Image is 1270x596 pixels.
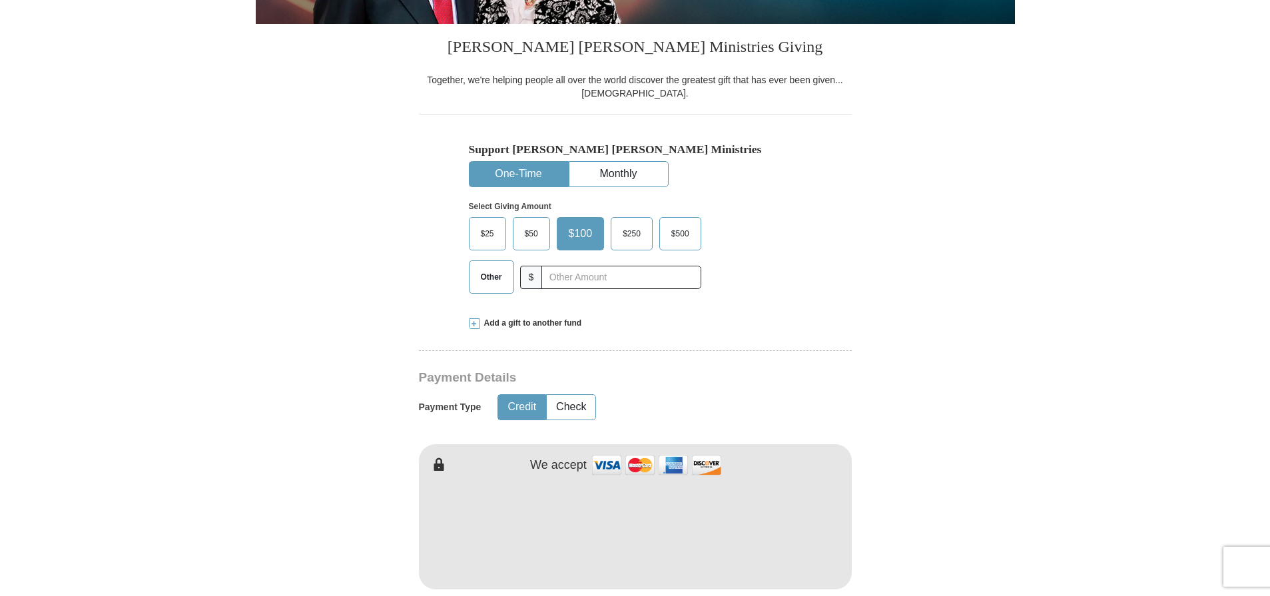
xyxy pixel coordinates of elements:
[419,24,852,73] h3: [PERSON_NAME] [PERSON_NAME] Ministries Giving
[479,318,582,329] span: Add a gift to another fund
[562,224,599,244] span: $100
[590,451,723,479] img: credit cards accepted
[665,224,696,244] span: $500
[469,143,802,156] h5: Support [PERSON_NAME] [PERSON_NAME] Ministries
[518,224,545,244] span: $50
[569,162,668,186] button: Monthly
[419,370,759,386] h3: Payment Details
[474,224,501,244] span: $25
[547,395,595,420] button: Check
[474,267,509,287] span: Other
[541,266,701,289] input: Other Amount
[419,402,481,413] h5: Payment Type
[616,224,647,244] span: $250
[469,202,551,211] strong: Select Giving Amount
[530,458,587,473] h4: We accept
[520,266,543,289] span: $
[498,395,545,420] button: Credit
[470,162,568,186] button: One-Time
[419,73,852,100] div: Together, we're helping people all over the world discover the greatest gift that has ever been g...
